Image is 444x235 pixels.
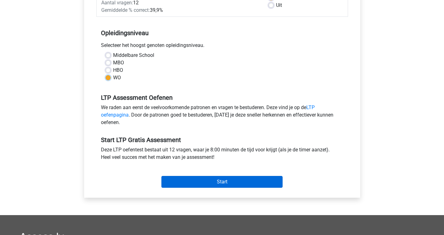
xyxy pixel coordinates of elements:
span: Gemiddelde % correct: [101,7,150,13]
div: Deze LTP oefentest bestaat uit 12 vragen, waar je 8:00 minuten de tijd voor krijgt (als je de tim... [96,146,348,164]
label: Uit [276,2,282,9]
h5: Start LTP Gratis Assessment [101,136,343,144]
input: Start [161,176,283,188]
label: MBO [113,59,124,67]
h5: Opleidingsniveau [101,27,343,39]
label: WO [113,74,121,81]
div: We raden aan eerst de veelvoorkomende patronen en vragen te bestuderen. Deze vind je op de . Door... [96,104,348,129]
label: HBO [113,67,123,74]
div: Selecteer het hoogst genoten opleidingsniveau. [96,42,348,52]
div: 39,9% [97,7,264,14]
h5: LTP Assessment Oefenen [101,94,343,101]
label: Middelbare School [113,52,154,59]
